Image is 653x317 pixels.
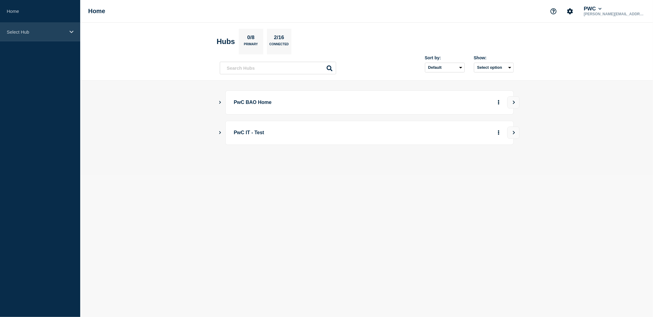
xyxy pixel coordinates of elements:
div: Show: [474,55,514,60]
button: Support [547,5,560,18]
button: Account settings [564,5,576,18]
div: Sort by: [425,55,465,60]
button: View [507,96,520,109]
p: Primary [244,42,258,49]
input: Search Hubs [220,62,336,74]
p: Connected [269,42,289,49]
button: Select option [474,63,514,72]
button: PWC [583,6,603,12]
h2: Hubs [217,37,235,46]
button: Show Connected Hubs [219,131,222,135]
button: More actions [495,97,503,108]
button: More actions [495,127,503,138]
p: PwC IT - Test [234,127,403,138]
p: Select Hub [7,29,66,35]
p: [PERSON_NAME][EMAIL_ADDRESS][PERSON_NAME][DOMAIN_NAME] [583,12,646,16]
button: View [507,127,520,139]
p: 2/16 [272,35,286,42]
p: PwC BAO Home [234,97,403,108]
button: Show Connected Hubs [219,100,222,105]
p: 0/8 [245,35,257,42]
h1: Home [88,8,105,15]
select: Sort by [425,63,465,72]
